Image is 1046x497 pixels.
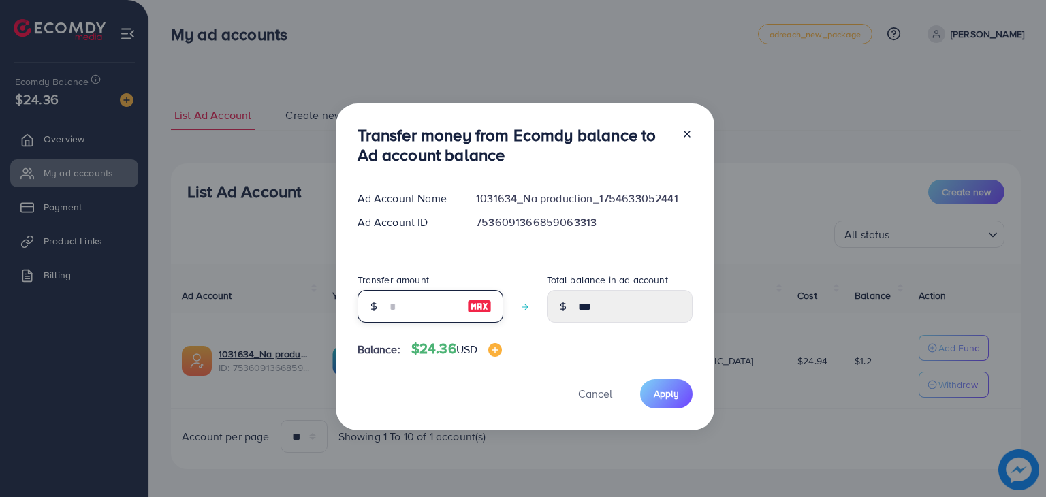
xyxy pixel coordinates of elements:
div: 1031634_Na production_1754633052441 [465,191,703,206]
img: image [488,343,502,357]
button: Cancel [561,379,629,408]
h3: Transfer money from Ecomdy balance to Ad account balance [358,125,671,165]
span: Balance: [358,342,400,357]
label: Total balance in ad account [547,273,668,287]
h4: $24.36 [411,340,502,357]
div: 7536091366859063313 [465,214,703,230]
span: Cancel [578,386,612,401]
div: Ad Account Name [347,191,466,206]
img: image [467,298,492,315]
span: USD [456,342,477,357]
button: Apply [640,379,693,408]
span: Apply [654,387,679,400]
div: Ad Account ID [347,214,466,230]
label: Transfer amount [358,273,429,287]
